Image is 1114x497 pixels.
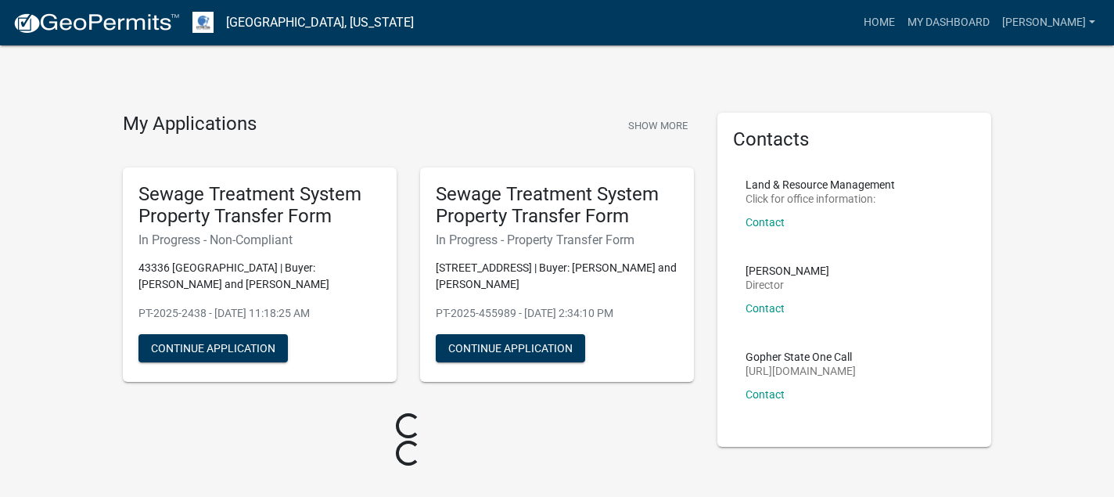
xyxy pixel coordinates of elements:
p: PT-2025-455989 - [DATE] 2:34:10 PM [436,305,678,322]
p: Director [746,279,829,290]
a: [PERSON_NAME] [996,8,1101,38]
img: Otter Tail County, Minnesota [192,12,214,33]
a: Contact [746,216,785,229]
p: Land & Resource Management [746,179,895,190]
a: Contact [746,388,785,401]
h5: Sewage Treatment System Property Transfer Form [138,183,381,229]
a: My Dashboard [901,8,996,38]
p: [STREET_ADDRESS] | Buyer: [PERSON_NAME] and [PERSON_NAME] [436,260,678,293]
h6: In Progress - Non-Compliant [138,232,381,247]
p: [URL][DOMAIN_NAME] [746,366,856,376]
p: [PERSON_NAME] [746,265,829,276]
p: Click for office information: [746,193,895,204]
p: Gopher State One Call [746,351,856,362]
button: Show More [622,113,694,139]
button: Continue Application [138,334,288,362]
button: Continue Application [436,334,585,362]
h4: My Applications [123,113,257,136]
p: PT-2025-2438 - [DATE] 11:18:25 AM [138,305,381,322]
h6: In Progress - Property Transfer Form [436,232,678,247]
p: 43336 [GEOGRAPHIC_DATA] | Buyer: [PERSON_NAME] and [PERSON_NAME] [138,260,381,293]
a: [GEOGRAPHIC_DATA], [US_STATE] [226,9,414,36]
h5: Contacts [733,128,976,151]
a: Contact [746,302,785,315]
a: Home [857,8,901,38]
h5: Sewage Treatment System Property Transfer Form [436,183,678,229]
